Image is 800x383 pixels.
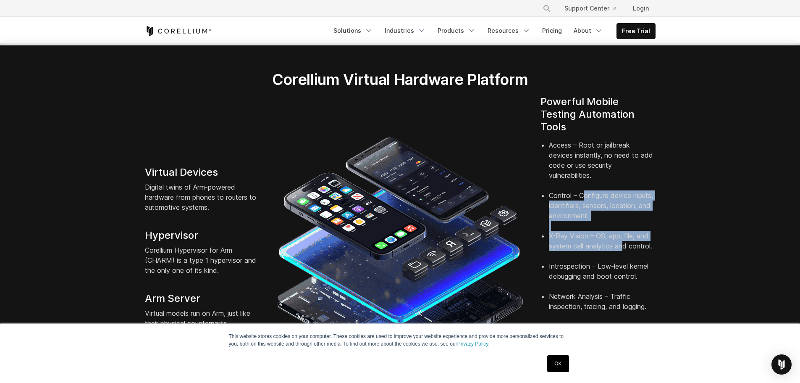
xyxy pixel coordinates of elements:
h4: Arm Server [145,292,260,305]
a: Support Center [558,1,623,16]
img: iPhone and Android virtual machine and testing tools [277,133,524,380]
a: Solutions [328,23,378,38]
div: Open Intercom Messenger [771,354,792,375]
h2: Corellium Virtual Hardware Platform [233,70,567,89]
a: Pricing [537,23,567,38]
div: Navigation Menu [328,23,656,39]
a: Products [433,23,481,38]
li: X-Ray Vision – OS, app, file, and system call analytics and control. [549,231,656,261]
li: Access – Root or jailbreak devices instantly, no need to add code or use security vulnerabilities. [549,140,656,190]
h4: Hypervisor [145,229,260,242]
a: Industries [380,23,431,38]
p: Virtual models run on Arm, just like their physical counterparts, combining native fidelity with ... [145,308,260,349]
a: Privacy Policy. [457,341,490,347]
p: This website stores cookies on your computer. These cookies are used to improve your website expe... [229,333,572,348]
button: Search [539,1,554,16]
h4: Powerful Mobile Testing Automation Tools [540,95,656,133]
p: Digital twins of Arm-powered hardware from phones to routers to automotive systems. [145,182,260,212]
p: Corellium Hypervisor for Arm (CHARM) is a type 1 hypervisor and the only one of its kind. [145,245,260,275]
a: OK [547,355,569,372]
a: Resources [483,23,535,38]
a: About [569,23,608,38]
h4: Virtual Devices [145,166,260,179]
div: Navigation Menu [532,1,656,16]
li: Introspection – Low-level kernel debugging and boot control. [549,261,656,291]
li: Replication – Snapshot, clone, and share devices. [549,322,656,352]
li: Control – Configure device inputs, identifiers, sensors, location, and environment. [549,190,656,231]
a: Login [626,1,656,16]
a: Free Trial [617,24,655,39]
a: Corellium Home [145,26,212,36]
li: Network Analysis – Traffic inspection, tracing, and logging. [549,291,656,322]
